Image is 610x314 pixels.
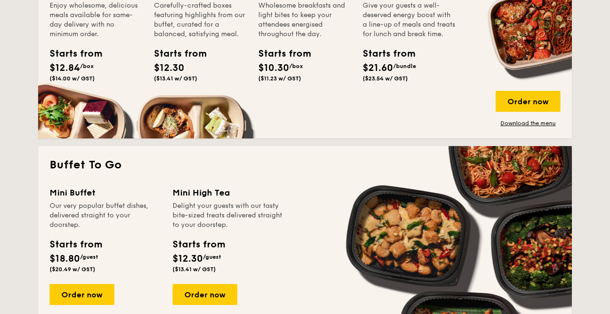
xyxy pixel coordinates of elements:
div: Mini Buffet [50,186,161,199]
div: Give your guests a well-deserved energy boost with a line-up of meals and treats for lunch and br... [363,1,456,39]
div: Wholesome breakfasts and light bites to keep your attendees energised throughout the day. [258,1,351,39]
span: /bundle [393,63,416,69]
a: Download the menu [496,119,560,127]
span: $18.80 [50,253,80,265]
span: /guest [203,254,221,260]
span: $21.60 [363,62,393,74]
div: Mini High Tea [173,186,284,199]
span: /box [80,63,94,69]
div: Starts from [258,47,301,61]
div: Our very popular buffet dishes, delivered straight to your doorstep. [50,201,161,230]
span: /guest [80,254,98,260]
div: Order now [173,284,237,305]
span: ($20.49 w/ GST) [50,266,95,273]
div: Delight your guests with our tasty bite-sized treats delivered straight to your doorstep. [173,201,284,230]
span: /box [289,63,303,69]
span: ($13.41 w/ GST) [154,75,197,82]
span: $12.84 [50,62,80,74]
div: Starts from [50,237,102,252]
h2: Buffet To Go [50,157,560,173]
div: Order now [496,91,560,112]
span: $12.30 [173,253,203,265]
span: ($23.54 w/ GST) [363,75,408,82]
div: Starts from [50,47,92,61]
span: $10.30 [258,62,289,74]
span: ($14.00 w/ GST) [50,75,95,82]
span: $12.30 [154,62,184,74]
div: Starts from [363,47,406,61]
div: Carefully-crafted boxes featuring highlights from our buffet, curated for a balanced, satisfying ... [154,1,247,39]
div: Enjoy wholesome, delicious meals available for same-day delivery with no minimum order. [50,1,142,39]
span: ($11.23 w/ GST) [258,75,301,82]
div: Order now [50,284,114,305]
div: Starts from [173,237,224,252]
span: ($13.41 w/ GST) [173,266,216,273]
div: Starts from [154,47,197,61]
